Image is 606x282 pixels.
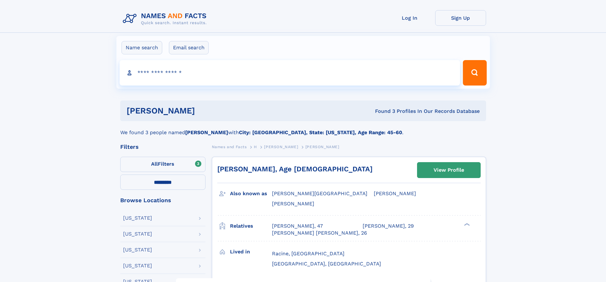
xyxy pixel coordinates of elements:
img: Logo Names and Facts [120,10,212,27]
div: [US_STATE] [123,247,152,252]
a: [PERSON_NAME], 47 [272,223,323,230]
a: [PERSON_NAME], 29 [363,223,414,230]
h3: Lived in [230,246,272,257]
b: [PERSON_NAME] [185,129,228,135]
div: Filters [120,144,205,150]
a: Log In [384,10,435,26]
span: [PERSON_NAME] [264,145,298,149]
span: Racine, [GEOGRAPHIC_DATA] [272,251,345,257]
a: View Profile [417,162,480,178]
h1: [PERSON_NAME] [127,107,285,115]
span: H [254,145,257,149]
span: [GEOGRAPHIC_DATA], [GEOGRAPHIC_DATA] [272,261,381,267]
label: Email search [169,41,209,54]
a: [PERSON_NAME], Age [DEMOGRAPHIC_DATA] [217,165,373,173]
a: H [254,143,257,151]
div: [US_STATE] [123,231,152,237]
input: search input [120,60,460,86]
div: ❯ [463,222,470,226]
h3: Relatives [230,221,272,231]
a: [PERSON_NAME] [PERSON_NAME], 26 [272,230,367,237]
b: City: [GEOGRAPHIC_DATA], State: [US_STATE], Age Range: 45-60 [239,129,402,135]
span: [PERSON_NAME] [272,201,314,207]
div: View Profile [434,163,464,177]
div: We found 3 people named with . [120,121,486,136]
span: [PERSON_NAME][GEOGRAPHIC_DATA] [272,190,367,196]
a: Sign Up [435,10,486,26]
div: Browse Locations [120,197,205,203]
span: All [151,161,158,167]
a: Names and Facts [212,143,247,151]
label: Filters [120,157,205,172]
div: Found 3 Profiles In Our Records Database [285,108,480,115]
span: [PERSON_NAME] [305,145,339,149]
a: [PERSON_NAME] [264,143,298,151]
button: Search Button [463,60,486,86]
div: [US_STATE] [123,263,152,268]
span: [PERSON_NAME] [374,190,416,196]
h3: Also known as [230,188,272,199]
label: Name search [122,41,162,54]
div: [US_STATE] [123,216,152,221]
